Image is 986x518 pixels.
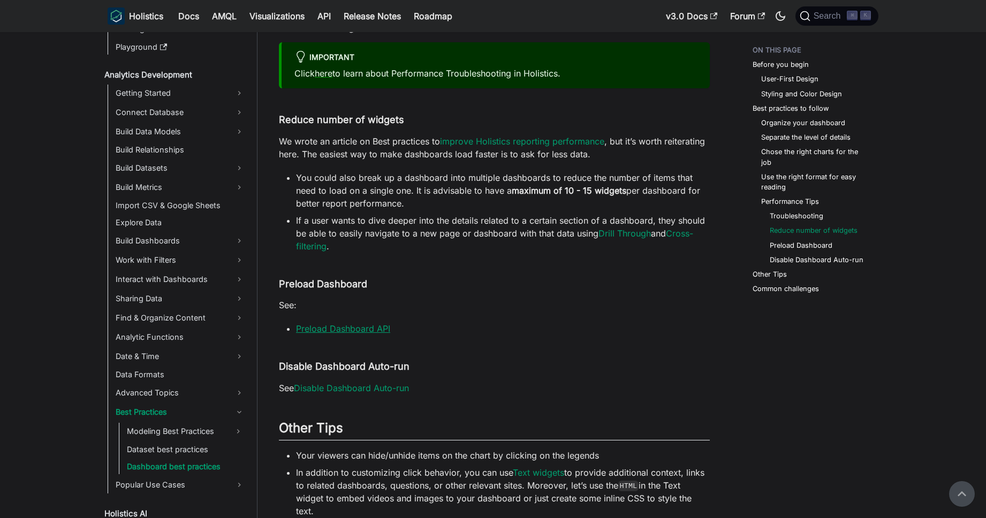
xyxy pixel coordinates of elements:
h4: Disable Dashboard Auto-run [279,361,710,373]
a: Interact with Dashboards [112,271,248,288]
a: Date & Time [112,348,248,365]
a: Advanced Topics [112,384,248,401]
a: Before you begin [753,59,809,70]
a: Explore Data [112,215,248,230]
a: Other Tips [753,269,787,279]
strong: maximum of 10 - 15 widgets [512,185,626,196]
a: Import CSV & Google Sheets [112,198,248,213]
li: Your viewers can hide/unhide items on the chart by clicking on the legends [296,449,710,462]
kbd: ⌘ [847,11,858,20]
a: Roadmap [407,7,459,25]
a: Dataset best practices [124,442,248,457]
a: Forum [724,7,771,25]
li: In addition to customizing click behavior, you can use to provide additional context, links to re... [296,466,710,517]
button: Switch between dark and light mode (currently dark mode) [772,7,789,25]
p: See [279,382,710,394]
a: here [315,68,332,79]
a: Connect Database [112,104,248,121]
a: Build Data Models [112,123,248,140]
kbd: K [860,11,871,20]
a: Dashboard best practices [124,459,248,474]
a: Text widgets [513,467,564,478]
a: Docs [172,7,206,25]
nav: Docs sidebar [97,32,257,518]
a: Separate the level of details [761,132,851,142]
a: v3.0 Docs [659,7,724,25]
button: Expand sidebar category 'Modeling Best Practices' [229,423,248,440]
a: Build Metrics [112,179,248,196]
a: Preload Dashboard API [296,323,390,334]
span: Search [810,11,847,21]
a: Common challenges [753,284,819,294]
p: See: [279,299,710,311]
a: Best Practices [112,403,248,421]
h4: Preload Dashboard [279,278,710,291]
a: Performance Tips [761,196,819,207]
a: Troubleshooting [770,211,823,221]
a: Data Formats [112,367,248,382]
a: Chose the right charts for the job [761,147,868,167]
h4: Reduce number of widgets [279,114,710,126]
a: Find & Organize Content [112,309,248,326]
a: Build Datasets [112,159,248,177]
a: Sharing Data [112,290,248,307]
b: Holistics [129,10,163,22]
a: Analytic Functions [112,329,248,346]
a: Visualizations [243,7,311,25]
a: Release Notes [337,7,407,25]
a: Styling and Color Design [761,89,842,99]
a: Drill Through [598,228,651,239]
div: Important [294,51,697,65]
p: Click to learn about Performance Troubleshooting in Holistics. [294,67,697,80]
button: Scroll back to top [949,481,975,507]
a: AMQL [206,7,243,25]
a: Playground [112,40,248,55]
img: Holistics [108,7,125,25]
h2: Other Tips [279,420,710,440]
a: User-First Design [761,74,818,84]
a: Build Dashboards [112,232,248,249]
li: If a user wants to dive deeper into the details related to a certain section of a dashboard, they... [296,214,710,253]
a: Best practices to follow [753,103,829,113]
a: Reduce number of widgets [770,225,858,235]
a: Getting Started [112,85,248,102]
a: Popular Use Cases [112,476,248,493]
a: Organize your dashboard [761,118,845,128]
a: Build Relationships [112,142,248,157]
a: Disable Dashboard Auto-run [770,255,863,265]
a: Preload Dashboard [770,240,832,250]
li: You could also break up a dashboard into multiple dashboards to reduce the number of items that n... [296,171,710,210]
code: HTML [618,481,639,491]
a: API [311,7,337,25]
p: We wrote an article on Best practices to , but it’s worth reiterating here. The easiest way to ma... [279,135,710,161]
a: Modeling Best Practices [124,423,229,440]
a: HolisticsHolistics [108,7,163,25]
button: Search (Command+K) [795,6,878,26]
a: Work with Filters [112,252,248,269]
a: improve Holistics reporting performance [440,136,604,147]
a: Analytics Development [101,67,248,82]
a: Use the right format for easy reading [761,172,868,192]
a: Disable Dashboard Auto-run [294,383,409,393]
a: Cross-filtering [296,228,693,252]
